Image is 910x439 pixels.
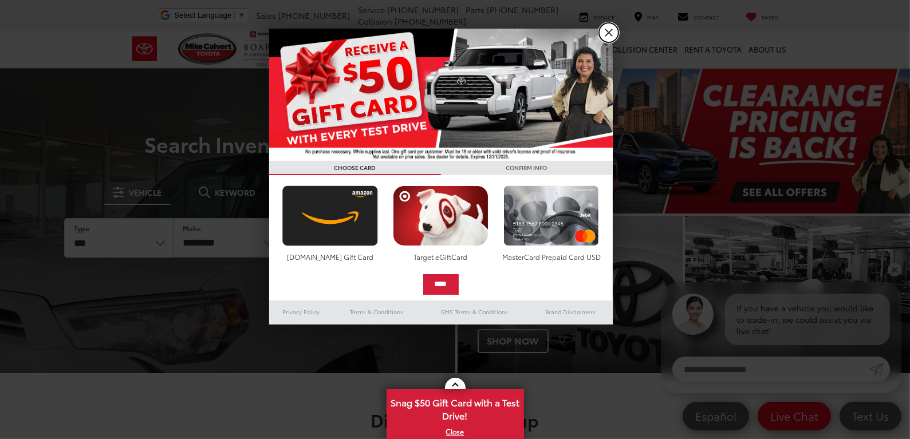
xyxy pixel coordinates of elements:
img: mastercard.png [501,185,602,246]
h3: CHOOSE CARD [269,161,441,175]
img: 55838_top_625864.jpg [269,29,613,161]
img: targetcard.png [390,185,491,246]
span: Snag $50 Gift Card with a Test Drive! [388,390,523,425]
div: Target eGiftCard [390,252,491,262]
div: [DOMAIN_NAME] Gift Card [279,252,381,262]
a: Brand Disclaimers [529,305,613,319]
a: Privacy Policy [269,305,333,319]
h3: CONFIRM INFO [441,161,613,175]
a: Terms & Conditions [333,305,420,319]
img: amazoncard.png [279,185,381,246]
div: MasterCard Prepaid Card USD [501,252,602,262]
a: SMS Terms & Conditions [421,305,529,319]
